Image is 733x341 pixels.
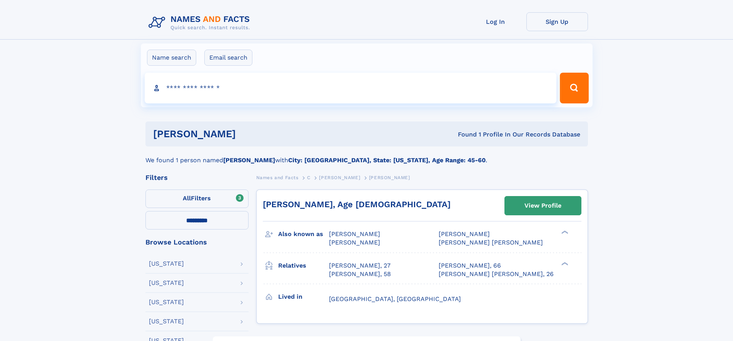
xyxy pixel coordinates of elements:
[369,175,410,180] span: [PERSON_NAME]
[329,295,461,303] span: [GEOGRAPHIC_DATA], [GEOGRAPHIC_DATA]
[153,129,347,139] h1: [PERSON_NAME]
[149,280,184,286] div: [US_STATE]
[559,261,569,266] div: ❯
[223,156,275,164] b: [PERSON_NAME]
[560,73,588,103] button: Search Button
[526,12,588,31] a: Sign Up
[149,318,184,324] div: [US_STATE]
[278,259,329,272] h3: Relatives
[307,175,311,180] span: C
[319,173,360,182] a: [PERSON_NAME]
[439,261,501,270] a: [PERSON_NAME], 66
[329,261,391,270] a: [PERSON_NAME], 27
[145,174,249,181] div: Filters
[145,146,588,165] div: We found 1 person named with .
[204,50,252,66] label: Email search
[559,230,569,235] div: ❯
[145,73,557,103] input: search input
[329,230,380,238] span: [PERSON_NAME]
[505,196,581,215] a: View Profile
[319,175,360,180] span: [PERSON_NAME]
[347,130,580,139] div: Found 1 Profile In Our Records Database
[145,190,249,208] label: Filters
[149,299,184,305] div: [US_STATE]
[524,197,561,215] div: View Profile
[329,239,380,246] span: [PERSON_NAME]
[329,270,391,278] a: [PERSON_NAME], 58
[263,200,451,209] a: [PERSON_NAME], Age [DEMOGRAPHIC_DATA]
[183,195,191,202] span: All
[439,270,554,278] a: [PERSON_NAME] [PERSON_NAME], 26
[256,173,299,182] a: Names and Facts
[147,50,196,66] label: Name search
[307,173,311,182] a: C
[278,290,329,303] h3: Lived in
[149,261,184,267] div: [US_STATE]
[465,12,526,31] a: Log In
[439,239,543,246] span: [PERSON_NAME] [PERSON_NAME]
[288,156,486,164] b: City: [GEOGRAPHIC_DATA], State: [US_STATE], Age Range: 45-60
[145,239,249,246] div: Browse Locations
[439,230,490,238] span: [PERSON_NAME]
[145,12,256,33] img: Logo Names and Facts
[278,228,329,241] h3: Also known as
